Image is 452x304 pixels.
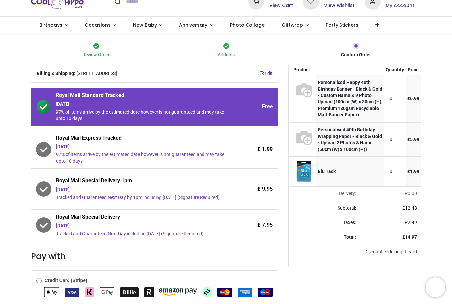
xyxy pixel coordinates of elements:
span: £ [407,169,419,174]
span: Google Pay [100,289,114,294]
span: MasterCard [217,289,232,294]
div: 97% of items arrive by the estimated date however is not guaranteed and may take upto 10 days [56,152,229,164]
img: Klarna [85,287,94,297]
span: VISA [65,289,79,294]
img: Amazon Pay [159,288,197,296]
img: Revolut Pay [144,287,154,297]
iframe: Brevo live chat [426,277,445,297]
input: Credit Card (Stripe) [36,278,42,283]
img: [BLU-TACK] Blu Tack [294,161,315,182]
span: Revolut Pay [144,289,154,294]
a: New Baby [124,17,171,34]
div: [DATE] [56,223,229,229]
span: Birthdays [39,22,62,28]
span: Anniversary [179,22,207,28]
div: 1.0 [386,136,404,143]
span: £ 7.95 [257,221,273,229]
th: Quantity [384,65,406,75]
strong: Total: [344,234,356,240]
div: 1.0 [386,95,404,102]
div: Tracked and Guaranteed Next Day including [DATE] (Signature Required) [56,231,229,237]
td: Subtotal: [289,201,360,215]
span: Royal Mail Special Delivery 1pm [56,177,229,186]
a: Anniversary [171,17,222,34]
span: Occasions [85,22,111,28]
span: Royal Mail Express Tracked [56,134,229,144]
h3: Pay with [31,251,278,262]
span: £ [407,96,419,101]
a: Occasions [76,17,124,34]
span: Afterpay Clearpay [202,289,212,294]
span: 12.48 [405,205,417,211]
strong: Blu Tack [318,169,336,174]
div: 97% of items arrive by the estimated date however is not guaranteed and may take upto 10 days [56,109,230,122]
span: Maestro [258,289,273,294]
a: Edit [260,70,273,77]
div: 1.0 [386,168,404,175]
img: S69175 - [BN-01057-100W30H-BANNER_NW] Personalised Happy 40th Birthday Banner - Black & Gold - Cu... [294,79,315,100]
span: 2.49 [408,220,417,225]
span: £ 1.99 [257,146,273,153]
span: Royal Mail Special Delivery [56,213,229,223]
img: Maestro [258,288,273,297]
span: Free [262,103,273,110]
th: Price [406,65,421,75]
a: Birthdays [31,17,76,34]
span: Billie [120,289,139,294]
span: Amazon Pay [159,289,197,294]
span: £ [405,220,417,225]
span: Royal Mail Standard Tracked [56,92,230,101]
img: VISA [65,288,79,297]
span: New Baby [133,22,157,28]
a: Discount code or gift card [364,249,417,254]
span: Klarna [85,289,94,294]
td: Taxes: [289,215,360,230]
td: Delivery will be updated after choosing a new delivery method [289,186,360,201]
span: 6.99 [410,96,419,101]
span: 0.00 [408,191,417,196]
strong: Personalised Happy 40th Birthday Banner - Black & Gold - Custom Name & 9 Photo Upload (100cm (W) ... [318,80,382,117]
span: American Express [238,289,252,294]
span: £ [405,191,417,196]
img: American Express [238,288,252,297]
span: £ [402,205,417,211]
span: 5.99 [410,137,419,142]
div: [DATE] [56,187,229,193]
span: Giftwrap [282,22,303,28]
div: Address [161,52,291,58]
b: Credit Card (Stripe) [44,278,87,283]
img: Billie [120,287,139,297]
strong: £ [402,234,417,240]
div: Review Order [31,52,161,58]
img: S69175 - [BN-02861-BANNER_NW] Personalised 40th Birthday Wrapping Paper - Black & Gold - Upload 2... [294,127,315,148]
a: Giftwrap [273,17,317,34]
a: View Wishlist [324,2,355,9]
span: £ [407,137,419,142]
a: My Account [386,2,421,9]
div: [DATE] [56,144,229,150]
span: [STREET_ADDRESS] [76,70,117,77]
div: Confirm Order [291,52,421,58]
span: 1.99 [410,169,419,174]
span: £ 9.95 [257,185,273,193]
img: Afterpay Clearpay [202,287,212,297]
div: Tracked and Guaranteed Next Day by 1pm including [DATE] (Signature Required) [56,194,229,201]
img: Apple Pay [44,287,59,297]
b: Billing & Shipping: [37,71,75,76]
span: Photo Collage [230,22,265,28]
img: Google Pay [100,287,114,297]
span: 14.97 [405,234,417,240]
strong: Personalised 40th Birthday Wrapping Paper - Black & Gold - Upload 2 Photos & Name (50cm (W) x 100... [318,127,382,152]
th: Product [289,65,316,75]
div: [DATE] [56,101,230,108]
img: MasterCard [217,288,232,297]
span: Apple Pay [44,289,59,294]
span: Party Stickers [326,22,358,28]
a: View Cart [269,2,293,9]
